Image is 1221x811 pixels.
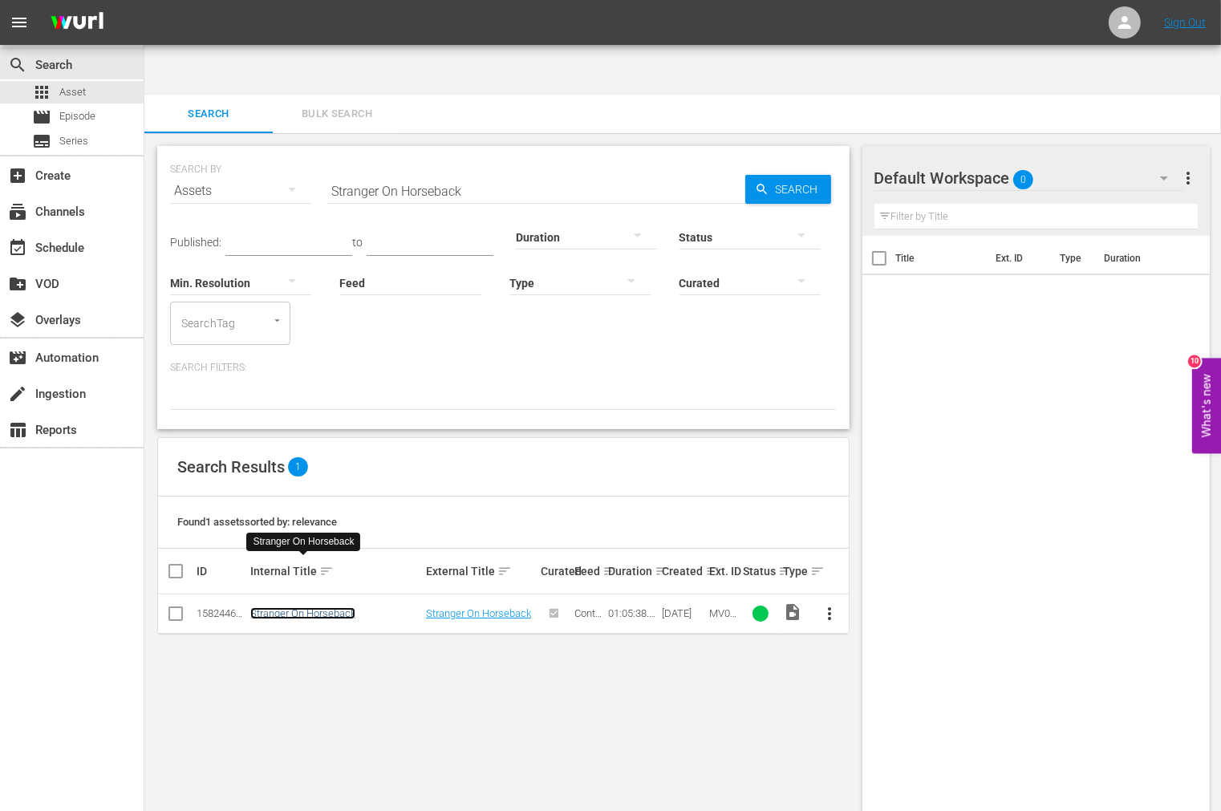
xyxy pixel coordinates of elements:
div: Type [783,562,805,581]
button: Open Feedback Widget [1192,358,1221,453]
div: Feed [574,562,603,581]
div: External Title [426,562,536,581]
div: Status [743,562,778,581]
a: Sign Out [1164,16,1206,29]
span: Search [769,175,831,204]
span: Bulk Search [282,105,391,124]
p: Search Filters: [170,361,837,375]
div: ID [197,565,245,578]
th: Ext. ID [986,236,1051,281]
span: MV0044F [709,607,736,631]
div: 01:05:38.568 [608,607,657,619]
span: subscriptions [8,202,27,221]
span: to [352,236,363,249]
span: Search Results [177,457,285,476]
th: Type [1050,236,1094,281]
div: Curated [541,565,570,578]
div: 10 [1188,355,1201,367]
span: event_available [8,238,27,257]
th: Title [896,236,986,281]
th: Duration [1094,236,1191,281]
span: sort [655,564,669,578]
img: ans4CAIJ8jUAAAAAAAAAAAAAAAAAAAAAAAAgQb4GAAAAAAAAAAAAAAAAAAAAAAAAJMjXAAAAAAAAAAAAAAAAAAAAAAAAgAT5G... [39,4,116,42]
button: more_vert [1178,159,1198,197]
span: more_vert [1178,168,1198,188]
div: [DATE] [662,607,704,619]
div: Stranger On Horseback [253,535,354,549]
button: Search [745,175,831,204]
div: 158244697 [197,607,245,619]
span: movie [32,107,51,127]
span: 0 [1013,163,1033,197]
span: Published: [170,236,221,249]
div: Default Workspace [874,156,1184,201]
span: table_chart [8,420,27,440]
span: Episode [59,108,95,124]
div: Ext. ID [709,565,738,578]
span: create_new_folder [8,274,27,294]
span: menu [10,13,29,32]
span: Video [783,602,802,622]
div: Assets [170,168,311,213]
a: Stranger On Horseback [250,607,355,619]
span: create [8,384,27,403]
span: 1 [288,457,308,476]
span: Found 1 assets sorted by: relevance [177,516,337,528]
span: Search [154,105,263,124]
span: Asset [59,84,86,100]
span: sort [602,564,617,578]
span: Overlays [8,310,27,330]
button: Open [270,313,285,328]
span: add_box [8,166,27,185]
div: Duration [608,562,657,581]
span: sort [319,564,334,578]
span: sort [497,564,512,578]
button: more_vert [810,594,849,633]
span: more_vert [820,604,839,623]
span: Content [574,607,602,631]
span: Series [59,133,88,149]
div: Created [662,562,704,581]
span: sort [778,564,793,578]
a: Stranger On Horseback [426,607,531,619]
span: Series [32,132,51,151]
div: Internal Title [250,562,421,581]
span: Search [8,55,27,75]
span: sort [705,564,720,578]
span: Asset [32,83,51,102]
span: movie_filter [8,348,27,367]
